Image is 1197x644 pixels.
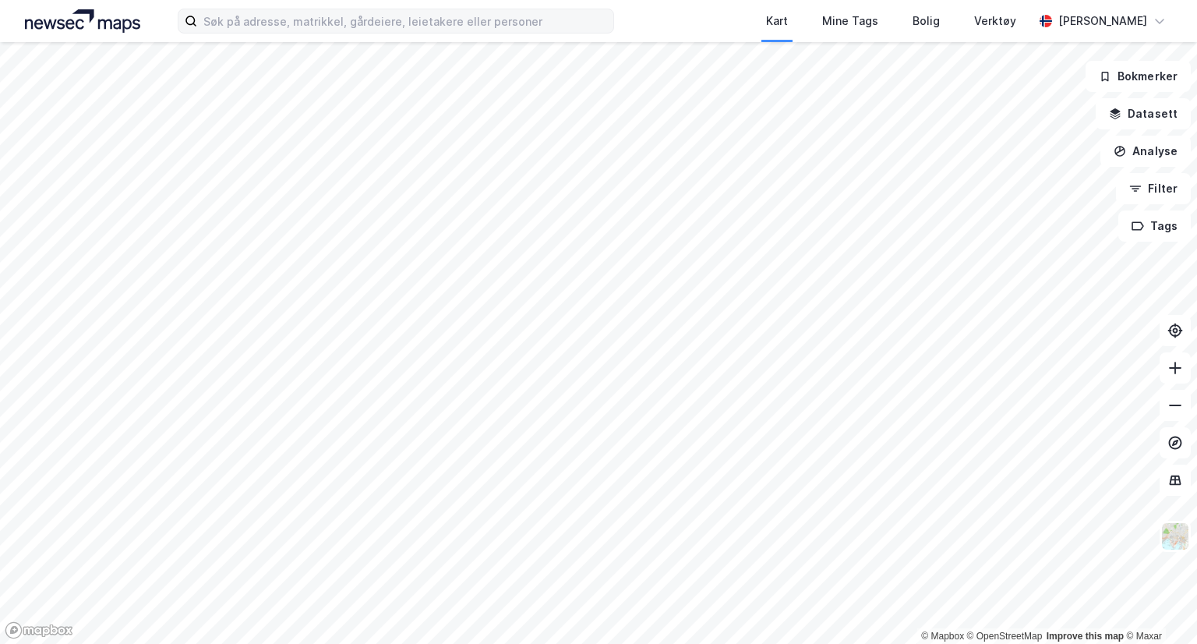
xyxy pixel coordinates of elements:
div: Mine Tags [822,12,878,30]
a: Mapbox [921,631,964,642]
div: Verktøy [974,12,1016,30]
a: Improve this map [1047,631,1124,642]
iframe: Chat Widget [1119,569,1197,644]
div: Kontrollprogram for chat [1119,569,1197,644]
a: OpenStreetMap [967,631,1043,642]
div: [PERSON_NAME] [1058,12,1147,30]
button: Datasett [1096,98,1191,129]
button: Filter [1116,173,1191,204]
img: logo.a4113a55bc3d86da70a041830d287a7e.svg [25,9,140,33]
img: Z [1160,522,1190,551]
div: Bolig [913,12,940,30]
a: Mapbox homepage [5,621,73,639]
button: Bokmerker [1086,61,1191,92]
div: Kart [766,12,788,30]
button: Analyse [1100,136,1191,167]
input: Søk på adresse, matrikkel, gårdeiere, leietakere eller personer [197,9,613,33]
button: Tags [1118,211,1191,242]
